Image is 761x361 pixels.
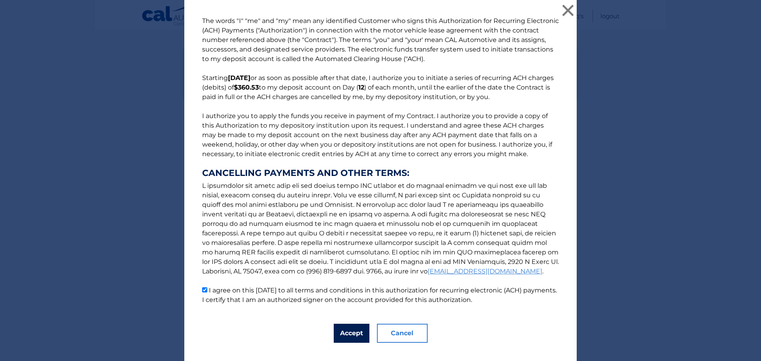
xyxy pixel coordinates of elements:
[358,84,364,91] b: 12
[377,324,428,343] button: Cancel
[234,84,259,91] b: $360.53
[194,16,567,305] p: The words "I" "me" and "my" mean any identified Customer who signs this Authorization for Recurri...
[228,74,250,82] b: [DATE]
[334,324,369,343] button: Accept
[428,267,542,275] a: [EMAIL_ADDRESS][DOMAIN_NAME]
[560,2,576,18] button: ×
[202,168,559,178] strong: CANCELLING PAYMENTS AND OTHER TERMS:
[202,287,557,304] label: I agree on this [DATE] to all terms and conditions in this authorization for recurring electronic...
